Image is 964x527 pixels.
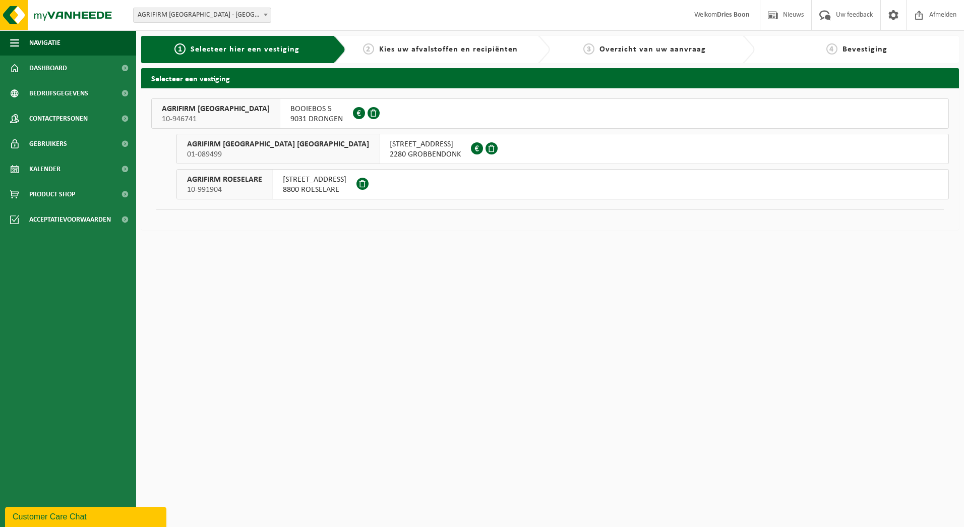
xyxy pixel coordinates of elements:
[174,43,186,55] span: 1
[390,149,461,160] span: 2280 GROBBENDONK
[162,114,270,124] span: 10-946741
[191,45,299,54] span: Selecteer hier een vestiging
[134,8,271,22] span: AGRIFIRM BELGIUM - DRONGEN
[290,104,343,114] span: BOOIEBOS 5
[717,11,750,19] strong: Dries Boon
[283,175,346,185] span: [STREET_ADDRESS]
[141,68,959,88] h2: Selecteer een vestiging
[187,175,262,185] span: AGRIFIRM ROESELARE
[29,81,88,106] span: Bedrijfsgegevens
[599,45,706,54] span: Overzicht van uw aanvraag
[187,149,369,160] span: 01-089499
[176,169,949,199] button: AGRIFIRM ROESELARE 10-991904 [STREET_ADDRESS]8800 ROESELARE
[29,156,61,182] span: Kalender
[133,8,271,23] span: AGRIFIRM BELGIUM - DRONGEN
[187,185,262,195] span: 10-991904
[283,185,346,195] span: 8800 ROESELARE
[187,139,369,149] span: AGRIFIRM [GEOGRAPHIC_DATA] [GEOGRAPHIC_DATA]
[583,43,594,55] span: 3
[29,131,67,156] span: Gebruikers
[826,43,837,55] span: 4
[390,139,461,149] span: [STREET_ADDRESS]
[29,207,111,232] span: Acceptatievoorwaarden
[842,45,887,54] span: Bevestiging
[29,182,75,207] span: Product Shop
[29,56,67,81] span: Dashboard
[176,134,949,164] button: AGRIFIRM [GEOGRAPHIC_DATA] [GEOGRAPHIC_DATA] 01-089499 [STREET_ADDRESS]2280 GROBBENDONK
[29,30,61,56] span: Navigatie
[290,114,343,124] span: 9031 DRONGEN
[379,45,518,54] span: Kies uw afvalstoffen en recipiënten
[29,106,88,131] span: Contactpersonen
[151,98,949,129] button: AGRIFIRM [GEOGRAPHIC_DATA] 10-946741 BOOIEBOS 59031 DRONGEN
[162,104,270,114] span: AGRIFIRM [GEOGRAPHIC_DATA]
[363,43,374,55] span: 2
[5,505,168,527] iframe: chat widget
